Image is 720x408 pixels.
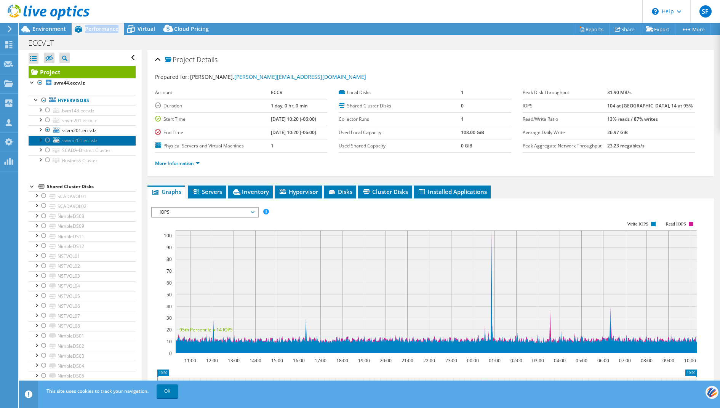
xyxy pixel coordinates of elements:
a: NSTVOL06 [29,301,136,311]
a: OK [157,384,178,398]
a: NSTVOL05 [29,291,136,301]
label: Physical Servers and Virtual Machines [155,142,271,150]
a: More Information [155,160,200,166]
span: Hypervisor [278,188,318,195]
b: 31.90 MB/s [607,89,632,96]
b: svm44.eccv.lz [54,80,85,86]
span: SCADA-District Cluster [62,147,110,154]
label: Local Disks [339,89,461,96]
a: bvm143.eccv.lz [29,106,136,115]
text: 23:00 [445,357,457,364]
a: NimbleDS02 [29,341,136,351]
text: 20 [166,326,172,333]
text: 20:00 [380,357,392,364]
text: 10 [166,338,172,345]
a: SCADA-District Cluster [29,146,136,155]
text: 02:00 [510,357,522,364]
label: Average Daily Write [523,129,608,136]
a: NimbleDS04 [29,361,136,371]
b: 13% reads / 87% writes [607,116,658,122]
a: SCADAVOL01 [29,191,136,201]
b: 26.97 GiB [607,129,628,136]
b: 1 [461,89,464,96]
a: NimbleDS05 [29,371,136,381]
label: Start Time [155,115,271,123]
span: Project [165,56,195,64]
b: [DATE] 10:20 (-06:00) [271,129,316,136]
a: SCADAVOL02 [29,201,136,211]
label: Collector Runs [339,115,461,123]
span: Servers [192,188,222,195]
text: 80 [166,256,172,262]
text: 22:00 [423,357,435,364]
span: Virtual [138,25,155,32]
text: 100 [164,232,172,239]
text: 12:00 [206,357,218,364]
label: Shared Cluster Disks [339,102,461,110]
text: 70 [166,268,172,274]
a: NimbleDS03 [29,351,136,361]
label: Read/Write Ratio [523,115,608,123]
a: Business Cluster [29,155,136,165]
label: Used Shared Capacity [339,142,461,150]
div: Shared Cluster Disks [47,182,136,191]
label: Prepared for: [155,73,189,80]
text: 01:00 [489,357,501,364]
a: [PERSON_NAME][EMAIL_ADDRESS][DOMAIN_NAME] [234,73,366,80]
text: 50 [166,291,172,298]
b: 0 [461,102,464,109]
a: snvm201.eccv.lz [29,115,136,125]
text: 04:00 [554,357,566,364]
text: 19:00 [358,357,370,364]
a: NSTVOL07 [29,311,136,321]
span: Inventory [232,188,269,195]
a: NimbleDS11 [29,231,136,241]
label: IOPS [523,102,608,110]
svg: \n [652,8,659,15]
span: bvm143.eccv.lz [62,107,94,114]
span: Graphs [151,188,181,195]
a: Project [29,66,136,78]
text: 17:00 [315,357,326,364]
b: 23.23 megabits/s [607,142,645,149]
text: 05:00 [576,357,587,364]
a: Export [640,23,675,35]
span: SF [699,5,712,18]
text: 18:00 [336,357,348,364]
b: ECCV [271,89,282,96]
span: This site uses cookies to track your navigation. [46,388,149,394]
span: swvm201.eccv.lz [62,137,98,144]
span: Installed Applications [418,188,487,195]
text: 16:00 [293,357,305,364]
label: Peak Disk Throughput [523,89,608,96]
span: Business Cluster [62,157,98,164]
text: 90 [166,244,172,251]
span: Performance [85,25,118,32]
text: 11:00 [184,357,196,364]
span: ssvm201.eccv.lz [62,127,96,134]
span: snvm201.eccv.lz [62,117,97,124]
a: NSTVOL03 [29,271,136,281]
a: More [675,23,710,35]
a: Reports [573,23,610,35]
text: 10:00 [684,357,696,364]
label: Peak Aggregate Network Throughput [523,142,608,150]
a: ssvm201.eccv.lz [29,125,136,135]
b: [DATE] 10:20 (-06:00) [271,116,316,122]
span: [PERSON_NAME], [190,73,366,80]
text: 95th Percentile = 14 IOPS [179,326,233,333]
a: NimbleDS08 [29,211,136,221]
text: 00:00 [467,357,479,364]
text: 15:00 [271,357,283,364]
span: Cluster Disks [362,188,408,195]
text: 14:00 [250,357,261,364]
text: 09:00 [662,357,674,364]
span: Environment [32,25,66,32]
label: Used Local Capacity [339,129,461,136]
a: NSTVOL02 [29,261,136,271]
text: 0 [169,350,172,357]
text: 40 [166,303,172,310]
a: Hypervisors [29,96,136,106]
text: 13:00 [228,357,240,364]
b: 1 [271,142,274,149]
